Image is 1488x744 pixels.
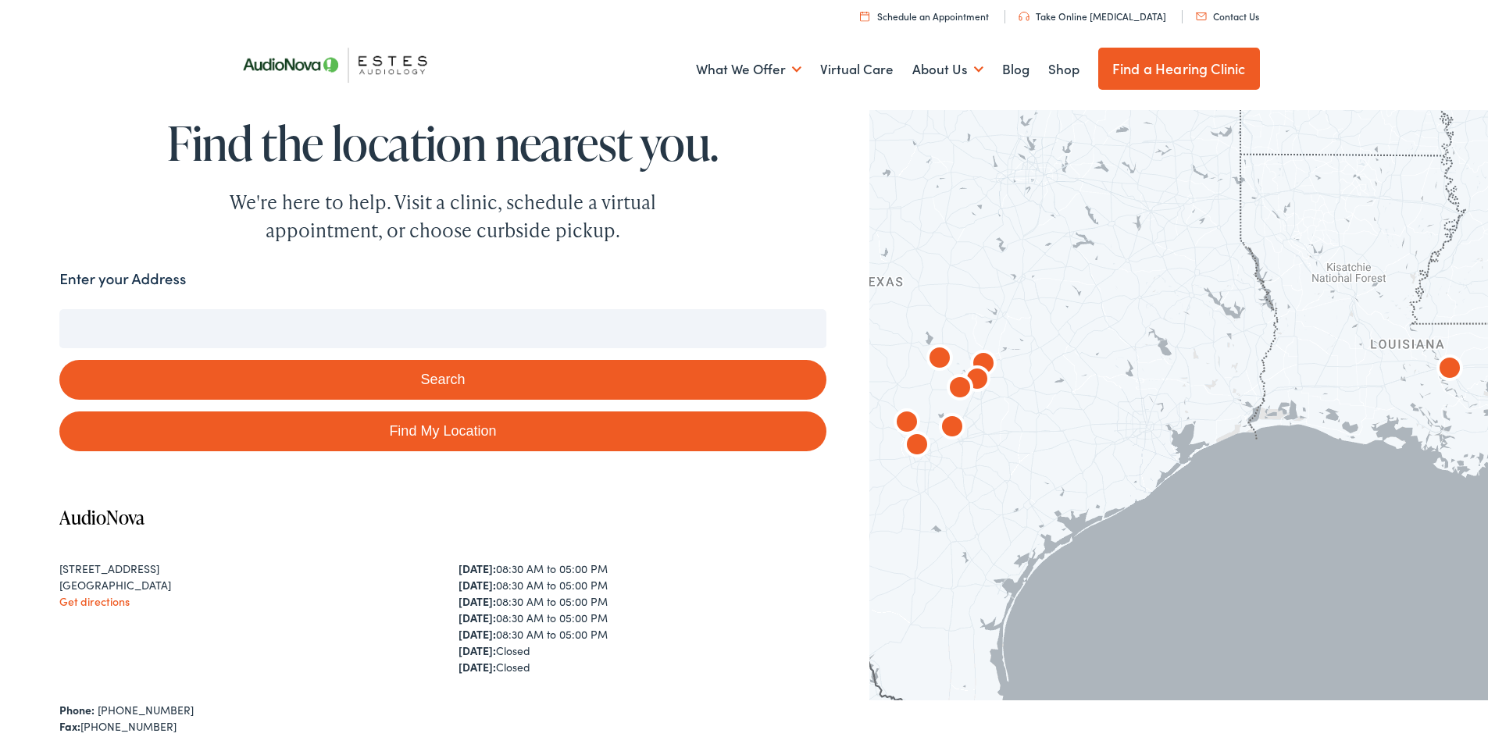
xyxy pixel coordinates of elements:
a: AudioNova [59,504,145,530]
strong: Phone: [59,702,95,717]
a: Find a Hearing Clinic [1098,48,1260,90]
div: [GEOGRAPHIC_DATA] [59,577,427,593]
strong: [DATE]: [459,593,496,609]
strong: [DATE]: [459,577,496,593]
a: Shop [1048,41,1079,98]
div: AudioNova [888,405,926,443]
img: utility icon [1019,12,1029,21]
strong: [DATE]: [459,610,496,625]
div: AudioNova [921,341,958,379]
a: Virtual Care [820,41,894,98]
strong: [DATE]: [459,561,496,576]
strong: Fax: [59,718,80,734]
a: Blog [1002,41,1029,98]
a: What We Offer [696,41,801,98]
button: Search [59,360,826,400]
div: 08:30 AM to 05:00 PM 08:30 AM to 05:00 PM 08:30 AM to 05:00 PM 08:30 AM to 05:00 PM 08:30 AM to 0... [459,561,826,675]
div: We're here to help. Visit a clinic, schedule a virtual appointment, or choose curbside pickup. [193,188,693,244]
div: [PHONE_NUMBER] [59,718,826,735]
a: Schedule an Appointment [860,9,989,23]
strong: [DATE]: [459,643,496,658]
a: [PHONE_NUMBER] [98,702,194,717]
img: utility icon [1196,12,1207,20]
strong: [DATE]: [459,659,496,675]
div: AudioNova [965,347,1002,384]
a: Get directions [59,593,130,609]
div: AudioNova [933,410,971,447]
h1: Find the location nearest you. [59,117,826,169]
div: AudioNova [898,428,936,465]
label: Enter your Address [59,268,186,290]
div: AudioNova [1431,351,1468,389]
strong: [DATE]: [459,626,496,642]
a: Contact Us [1196,9,1259,23]
img: utility icon [860,11,869,21]
div: [STREET_ADDRESS] [59,561,427,577]
a: Find My Location [59,411,826,451]
a: Take Online [MEDICAL_DATA] [1019,9,1166,23]
div: AudioNova [958,362,996,400]
input: Enter your address or zip code [59,309,826,348]
div: AudioNova [941,371,979,408]
a: About Us [912,41,983,98]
